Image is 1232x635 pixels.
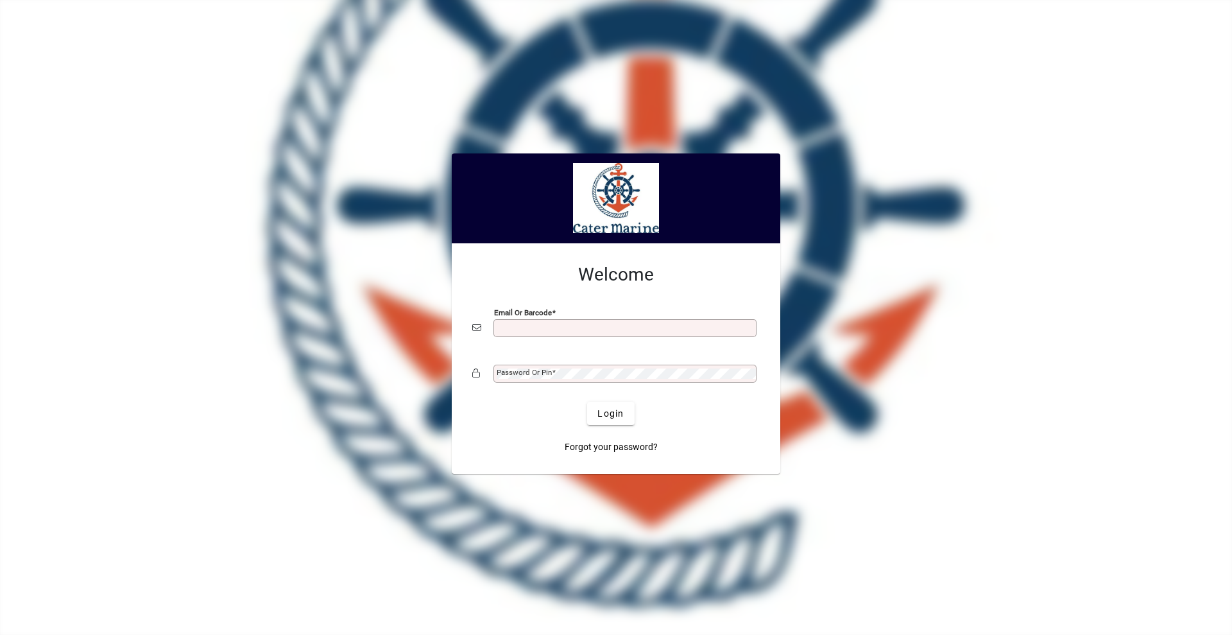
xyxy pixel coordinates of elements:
[597,407,624,421] span: Login
[472,264,760,286] h2: Welcome
[497,368,552,377] mat-label: Password or Pin
[494,308,552,317] mat-label: Email or Barcode
[565,440,658,454] span: Forgot your password?
[587,402,634,425] button: Login
[560,435,663,458] a: Forgot your password?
